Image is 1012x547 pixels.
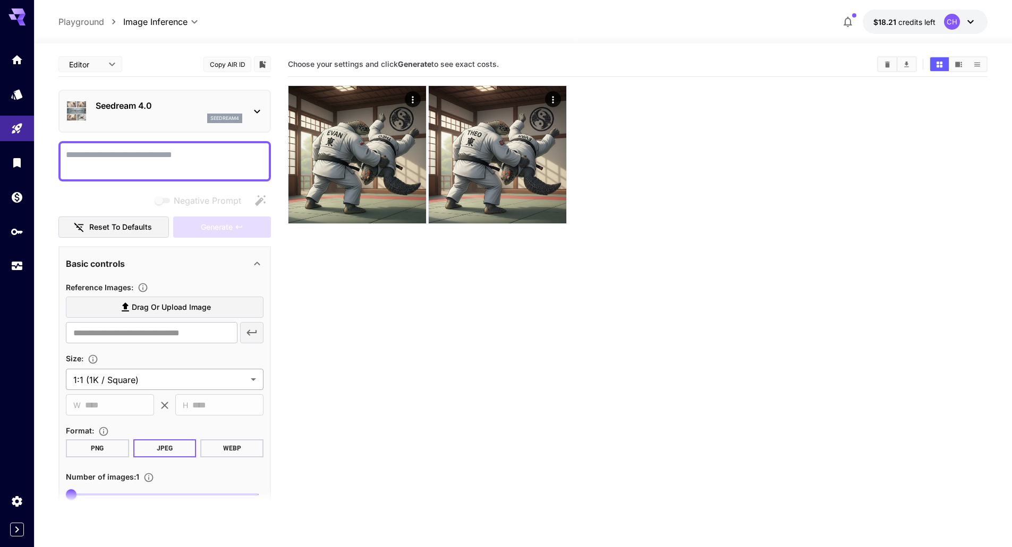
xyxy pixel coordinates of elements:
span: Format : [66,426,94,435]
span: Negative Prompt [174,194,241,207]
span: Drag or upload image [132,301,211,314]
button: Add to library [258,58,267,71]
button: Download All [897,57,916,71]
span: 1:1 (1K / Square) [73,374,246,386]
button: JPEG [133,439,197,457]
button: Show media in video view [949,57,968,71]
button: PNG [66,439,129,457]
label: Drag or upload image [66,297,263,318]
span: Choose your settings and click to see exact costs. [288,59,499,68]
p: Basic controls [66,257,125,270]
span: credits left [898,18,936,27]
div: Home [11,53,23,66]
nav: breadcrumb [58,15,123,28]
b: Generate [398,59,431,68]
button: Clear All [878,57,897,71]
button: Upload a reference image to guide the result. This is needed for Image-to-Image or Inpainting. Su... [133,282,152,293]
span: Reference Images : [66,283,133,292]
a: Playground [58,15,104,28]
div: Actions [545,91,561,107]
button: Adjust the dimensions of the generated image by specifying its width and height in pixels, or sel... [83,354,103,364]
button: WEBP [200,439,263,457]
img: 2Q== [429,86,566,223]
span: Editor [69,59,102,70]
button: Specify how many images to generate in a single request. Each image generation will be charged se... [139,472,158,483]
div: Usage [11,259,23,273]
div: API Keys [11,225,23,238]
span: Image Inference [123,15,188,28]
p: seedream4 [210,115,239,122]
div: $18.21147 [873,16,936,28]
div: Clear AllDownload All [877,56,917,72]
span: Number of images : 1 [66,472,139,481]
span: $18.21 [873,18,898,27]
div: Basic controls [66,251,263,276]
button: Show media in list view [968,57,987,71]
button: Expand sidebar [10,523,24,536]
span: Size : [66,354,83,363]
span: Negative prompts are not compatible with the selected model. [152,194,250,207]
button: $18.21147CH [863,10,988,34]
span: H [183,399,188,411]
div: Library [11,156,23,169]
button: Choose the file format for the output image. [94,426,113,437]
div: Settings [11,494,23,508]
button: Show media in grid view [930,57,949,71]
div: Playground [11,122,23,135]
p: Seedream 4.0 [96,99,242,112]
div: CH [944,14,960,30]
div: Show media in grid viewShow media in video viewShow media in list view [929,56,988,72]
div: Seedream 4.0seedream4 [66,95,263,127]
div: Wallet [11,190,23,204]
img: 2Q== [288,86,426,223]
div: Actions [405,91,421,107]
button: Reset to defaults [58,216,169,238]
div: Models [11,88,23,101]
button: Copy AIR ID [203,57,251,72]
span: W [73,399,81,411]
